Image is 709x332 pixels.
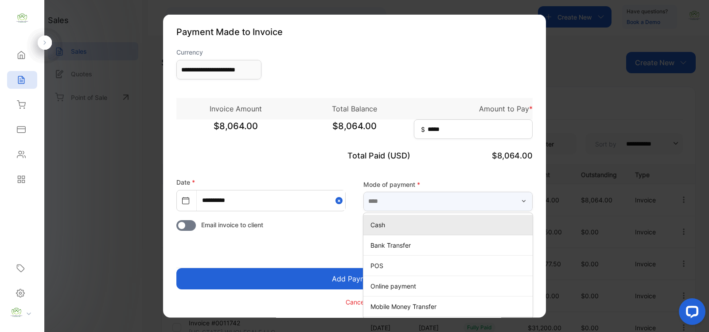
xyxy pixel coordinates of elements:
[201,220,263,229] span: Email invoice to client
[10,306,23,319] img: profile
[335,190,345,210] button: Close
[672,295,709,332] iframe: LiveChat chat widget
[176,103,295,114] p: Invoice Amount
[370,301,529,311] p: Mobile Money Transfer
[176,47,261,57] label: Currency
[346,297,366,306] p: Cancel
[176,119,295,142] span: $8,064.00
[295,119,414,142] span: $8,064.00
[421,125,425,134] span: $
[295,150,414,162] p: Total Paid (USD)
[176,25,533,39] p: Payment Made to Invoice
[370,261,529,270] p: POS
[370,281,529,290] p: Online payment
[176,178,195,186] label: Date
[370,240,529,249] p: Bank Transfer
[492,151,533,160] span: $8,064.00
[414,103,533,114] p: Amount to Pay
[363,179,533,189] label: Mode of payment
[370,220,529,229] p: Cash
[16,12,29,25] img: logo
[295,103,414,114] p: Total Balance
[176,268,533,289] button: Add Payment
